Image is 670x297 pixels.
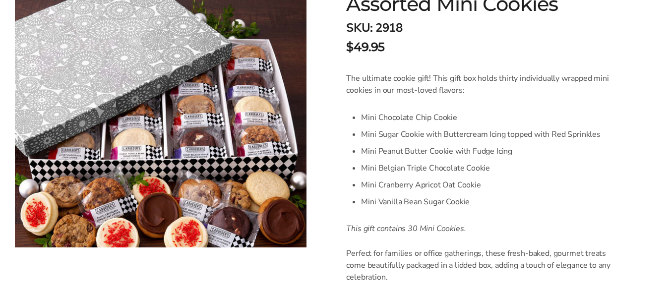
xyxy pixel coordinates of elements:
[406,223,466,234] span: 30 Mini Cookies.
[361,129,600,140] span: Mini Sugar Cookie with Buttercream Icing topped with Red Sprinkles
[361,112,457,123] span: Mini Chocolate Chip Cookie
[375,20,402,36] span: 2918
[361,163,490,174] span: Mini Belgian Triple Chocolate Cookie
[346,223,363,234] span: This
[346,20,372,36] strong: SKU:
[346,38,384,56] span: $49.95
[346,248,610,283] span: Perfect for families or office gatherings, these fresh-baked, gourmet treats come beautifully pac...
[361,196,470,207] span: Mini Vanilla Bean Sugar Cookie
[346,73,609,96] span: The ultimate cookie gift! This gift box holds thirty individually wrapped mini cookies in our mos...
[361,146,512,157] span: Mini Peanut Butter Cookie with Fudge Icing
[361,179,481,190] span: Mini Cranberry Apricot Oat Cookie
[8,259,103,289] iframe: Sign Up via Text for Offers
[364,223,406,234] span: gift contains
